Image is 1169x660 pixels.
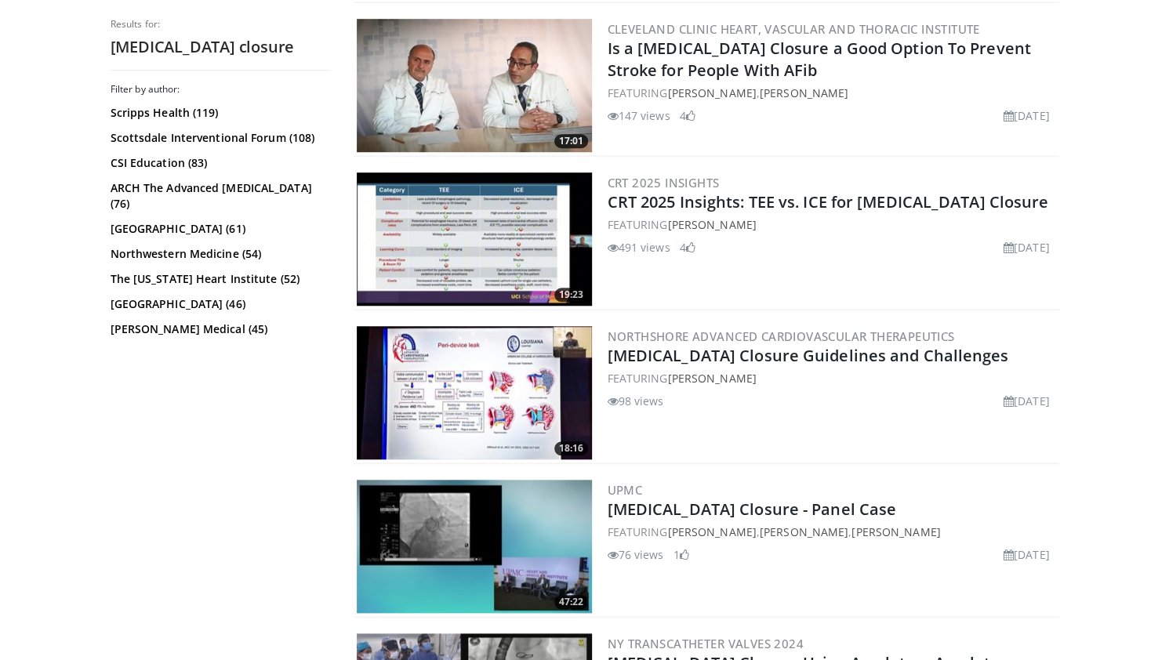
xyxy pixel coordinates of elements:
span: 18:16 [554,441,588,455]
img: 47d5cc48-8bbe-4f5f-ab8e-e355656c23d7.300x170_q85_crop-smart_upscale.jpg [357,172,592,306]
img: dce203bb-f201-4fef-8283-be6c2daa0436.300x170_q85_crop-smart_upscale.jpg [357,326,592,459]
li: 1 [673,546,689,563]
a: [MEDICAL_DATA] Closure - Panel Case [608,499,897,520]
a: [PERSON_NAME] [667,217,756,232]
a: Is a [MEDICAL_DATA] Closure a Good Option To Prevent Stroke for People With AFib [608,38,1031,81]
a: NY Transcatheter Valves 2024 [608,636,804,651]
a: [PERSON_NAME] [667,85,756,100]
a: ARCH The Advanced [MEDICAL_DATA] (76) [111,180,326,212]
a: [GEOGRAPHIC_DATA] (61) [111,221,326,237]
li: 4 [680,107,695,124]
li: [DATE] [1004,107,1050,124]
a: [PERSON_NAME] [667,524,756,539]
img: 7d6672ef-ec0b-45d8-ad2f-659c60be1bd0.300x170_q85_crop-smart_upscale.jpg [357,19,592,152]
a: NorthShore Advanced Cardiovascular Therapeutics [608,328,955,344]
p: Results for: [111,18,330,31]
span: 17:01 [554,134,588,148]
a: [GEOGRAPHIC_DATA] (46) [111,296,326,312]
a: Northwestern Medicine (54) [111,246,326,262]
a: 18:16 [357,326,592,459]
li: 147 views [608,107,670,124]
div: FEATURING , , [608,524,1056,540]
li: [DATE] [1004,546,1050,563]
a: 17:01 [357,19,592,152]
h3: Filter by author: [111,83,330,96]
a: [PERSON_NAME] [851,524,940,539]
div: FEATURING , [608,85,1056,101]
a: Cleveland Clinic Heart, Vascular and Thoracic Institute [608,21,980,37]
a: [MEDICAL_DATA] Closure Guidelines and Challenges [608,345,1009,366]
a: Scottsdale Interventional Forum (108) [111,130,326,146]
a: [PERSON_NAME] [667,371,756,386]
a: CRT 2025 Insights: TEE vs. ICE for [MEDICAL_DATA] Closure [608,191,1049,212]
a: CRT 2025 Insights [608,175,720,190]
a: 19:23 [357,172,592,306]
li: 491 views [608,239,670,256]
a: UPMC [608,482,643,498]
div: FEATURING [608,216,1056,233]
a: [PERSON_NAME] [760,85,848,100]
div: FEATURING [608,370,1056,386]
li: 98 views [608,393,664,409]
span: 47:22 [554,595,588,609]
li: [DATE] [1004,393,1050,409]
li: 4 [680,239,695,256]
li: [DATE] [1004,239,1050,256]
a: [PERSON_NAME] [760,524,848,539]
a: CSI Education (83) [111,155,326,171]
a: The [US_STATE] Heart Institute (52) [111,271,326,287]
a: 47:22 [357,480,592,613]
a: Scripps Health (119) [111,105,326,121]
h2: [MEDICAL_DATA] closure [111,37,330,57]
span: 19:23 [554,288,588,302]
li: 76 views [608,546,664,563]
img: 99b00804-d471-4204-b535-c74bee4a1dc2.300x170_q85_crop-smart_upscale.jpg [357,480,592,613]
a: [PERSON_NAME] Medical (45) [111,321,326,337]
